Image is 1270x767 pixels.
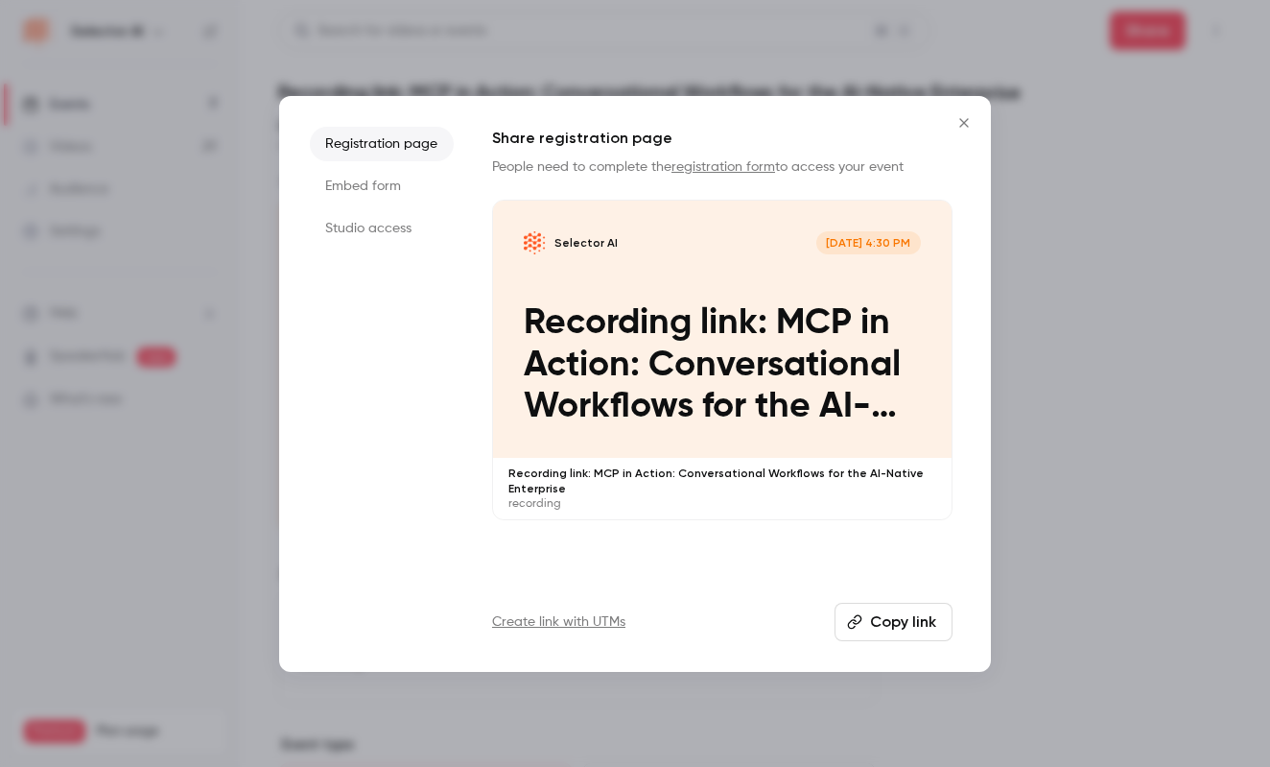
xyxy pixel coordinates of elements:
[835,603,952,641] button: Copy link
[945,104,983,142] button: Close
[492,200,952,521] a: Recording link: MCP in Action: Conversational Workflows for the AI-Native EnterpriseSelector AI[D...
[492,612,625,632] a: Create link with UTMs
[508,496,936,512] p: recording
[671,160,775,174] a: registration form
[816,231,921,254] span: [DATE] 4:30 PM
[492,157,952,177] p: People need to complete the to access your event
[310,127,454,161] li: Registration page
[310,211,454,246] li: Studio access
[508,466,936,496] p: Recording link: MCP in Action: Conversational Workflows for the AI-Native Enterprise
[310,169,454,204] li: Embed form
[524,231,547,254] img: Recording link: MCP in Action: Conversational Workflows for the AI-Native Enterprise
[554,235,618,251] p: Selector AI
[492,127,952,150] h1: Share registration page
[524,302,921,427] p: Recording link: MCP in Action: Conversational Workflows for the AI-Native Enterprise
